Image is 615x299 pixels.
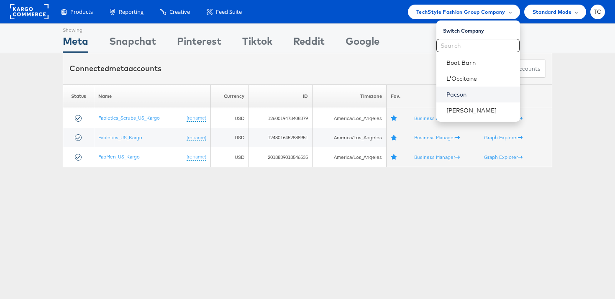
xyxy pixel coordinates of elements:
[436,39,520,52] input: Search
[63,34,88,53] div: Meta
[484,134,523,141] a: Graph Explorer
[533,8,571,16] span: Standard Mode
[69,63,161,74] div: Connected accounts
[187,115,206,122] a: (rename)
[313,128,387,148] td: America/Los_Angeles
[177,34,221,53] div: Pinterest
[187,153,206,161] a: (rename)
[63,24,88,34] div: Showing
[109,64,128,73] span: meta
[119,8,143,16] span: Reporting
[249,147,313,167] td: 2018839018546535
[446,106,513,115] a: [PERSON_NAME]
[414,154,460,160] a: Business Manager
[249,84,313,108] th: ID
[109,34,156,53] div: Snapchat
[98,115,160,121] a: Fabletics_Scrubs_US_Kargo
[313,108,387,128] td: America/Los_Angeles
[446,74,513,83] a: L'Occitane
[249,108,313,128] td: 1260019478408379
[446,90,513,99] a: Pacsun
[216,8,242,16] span: Feed Suite
[211,108,249,128] td: USD
[187,134,206,141] a: (rename)
[169,8,190,16] span: Creative
[293,34,325,53] div: Reddit
[211,147,249,167] td: USD
[313,147,387,167] td: America/Los_Angeles
[98,134,142,141] a: Fabletics_US_Kargo
[594,9,602,15] span: TC
[249,128,313,148] td: 1248016452888951
[416,8,505,16] span: TechStyle Fashion Group Company
[70,8,93,16] span: Products
[242,34,272,53] div: Tiktok
[94,84,211,108] th: Name
[313,84,387,108] th: Timezone
[211,84,249,108] th: Currency
[63,84,94,108] th: Status
[443,24,520,34] div: Switch Company
[346,34,379,53] div: Google
[98,153,140,160] a: FabMen_US_Kargo
[414,134,460,141] a: Business Manager
[446,59,513,67] a: Boot Barn
[414,115,460,121] a: Business Manager
[484,154,523,160] a: Graph Explorer
[211,128,249,148] td: USD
